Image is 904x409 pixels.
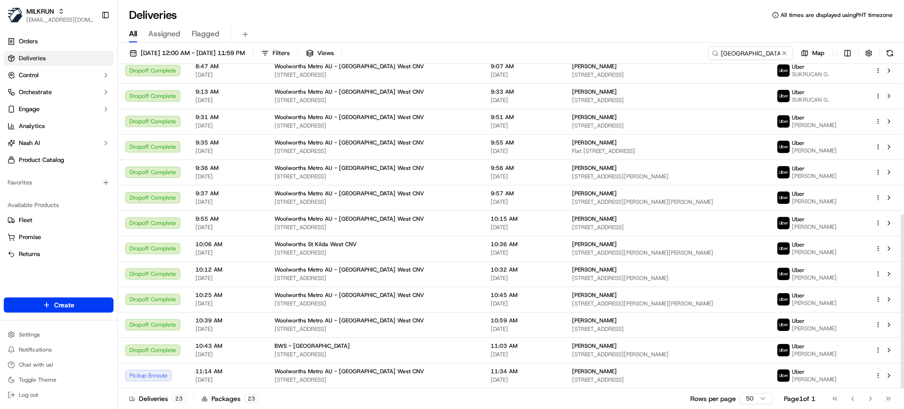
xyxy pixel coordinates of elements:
[777,319,790,331] img: uber-new-logo.jpeg
[195,122,259,129] span: [DATE]
[572,241,617,248] span: [PERSON_NAME]
[491,342,557,350] span: 11:03 AM
[129,28,137,40] span: All
[572,63,617,70] span: [PERSON_NAME]
[572,164,617,172] span: [PERSON_NAME]
[129,394,186,403] div: Deliveries
[148,28,180,40] span: Assigned
[572,173,762,180] span: [STREET_ADDRESS][PERSON_NAME]
[274,274,476,282] span: [STREET_ADDRESS]
[195,215,259,223] span: 9:55 AM
[54,300,74,310] span: Create
[491,190,557,197] span: 9:57 AM
[792,274,837,281] span: [PERSON_NAME]
[777,369,790,382] img: uber-new-logo.jpeg
[202,394,258,403] div: Packages
[26,7,54,16] button: MILKRUN
[4,198,113,213] div: Available Products
[274,164,424,172] span: Woolworths Metro AU - [GEOGRAPHIC_DATA] West CNV
[777,64,790,77] img: uber-new-logo.jpeg
[491,317,557,324] span: 10:59 AM
[4,388,113,401] button: Log out
[491,376,557,384] span: [DATE]
[19,331,40,338] span: Settings
[491,96,557,104] span: [DATE]
[491,139,557,146] span: 9:55 AM
[491,173,557,180] span: [DATE]
[274,173,476,180] span: [STREET_ADDRESS]
[195,224,259,231] span: [DATE]
[491,266,557,273] span: 10:32 AM
[195,63,259,70] span: 8:47 AM
[195,368,259,375] span: 11:14 AM
[274,198,476,206] span: [STREET_ADDRESS]
[777,192,790,204] img: uber-new-logo.jpeg
[491,351,557,358] span: [DATE]
[4,4,97,26] button: MILKRUNMILKRUN[EMAIL_ADDRESS][DOMAIN_NAME]
[572,122,762,129] span: [STREET_ADDRESS]
[274,122,476,129] span: [STREET_ADDRESS]
[19,105,40,113] span: Engage
[792,266,805,274] span: Uber
[792,165,805,172] span: Uber
[274,71,476,79] span: [STREET_ADDRESS]
[792,350,837,358] span: [PERSON_NAME]
[274,96,476,104] span: [STREET_ADDRESS]
[19,346,52,353] span: Notifications
[195,147,259,155] span: [DATE]
[244,394,258,403] div: 23
[777,217,790,229] img: uber-new-logo.jpeg
[792,63,805,71] span: Uber
[572,147,762,155] span: Flat [STREET_ADDRESS]
[195,164,259,172] span: 9:36 AM
[572,351,762,358] span: [STREET_ADDRESS][PERSON_NAME]
[491,122,557,129] span: [DATE]
[274,224,476,231] span: [STREET_ADDRESS]
[572,274,762,282] span: [STREET_ADDRESS][PERSON_NAME]
[777,141,790,153] img: uber-new-logo.jpeg
[491,325,557,333] span: [DATE]
[274,376,476,384] span: [STREET_ADDRESS]
[491,300,557,307] span: [DATE]
[792,292,805,299] span: Uber
[4,373,113,386] button: Toggle Theme
[8,233,110,241] a: Promise
[195,173,259,180] span: [DATE]
[491,291,557,299] span: 10:45 AM
[195,342,259,350] span: 10:43 AM
[777,344,790,356] img: uber-new-logo.jpeg
[192,28,219,40] span: Flagged
[195,325,259,333] span: [DATE]
[792,249,837,256] span: [PERSON_NAME]
[26,16,94,24] button: [EMAIL_ADDRESS][DOMAIN_NAME]
[195,88,259,96] span: 9:13 AM
[274,325,476,333] span: [STREET_ADDRESS]
[491,164,557,172] span: 9:56 AM
[777,242,790,255] img: uber-new-logo.jpeg
[4,175,113,190] div: Favorites
[195,351,259,358] span: [DATE]
[792,172,837,180] span: [PERSON_NAME]
[273,49,290,57] span: Filters
[797,47,829,60] button: Map
[317,49,334,57] span: Views
[491,71,557,79] span: [DATE]
[792,198,837,205] span: [PERSON_NAME]
[195,190,259,197] span: 9:37 AM
[19,250,40,258] span: Returns
[19,391,38,399] span: Log out
[195,291,259,299] span: 10:25 AM
[572,88,617,96] span: [PERSON_NAME]
[792,147,837,154] span: [PERSON_NAME]
[195,113,259,121] span: 9:31 AM
[274,351,476,358] span: [STREET_ADDRESS]
[792,241,805,249] span: Uber
[274,368,424,375] span: Woolworths Metro AU - [GEOGRAPHIC_DATA] West CNV
[274,113,424,121] span: Woolworths Metro AU - [GEOGRAPHIC_DATA] West CNV
[19,54,46,63] span: Deliveries
[572,190,617,197] span: [PERSON_NAME]
[491,198,557,206] span: [DATE]
[491,63,557,70] span: 9:07 AM
[274,147,476,155] span: [STREET_ADDRESS]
